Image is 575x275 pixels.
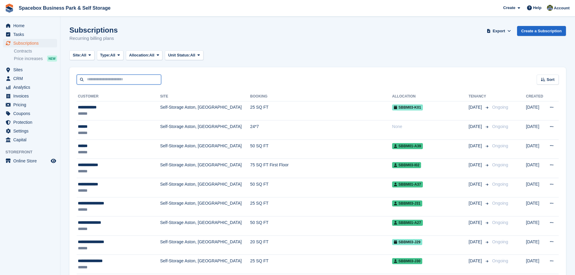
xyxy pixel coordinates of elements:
[160,197,250,216] td: Self-Storage Aston, [GEOGRAPHIC_DATA]
[13,101,50,109] span: Pricing
[469,200,483,206] span: [DATE]
[3,30,57,39] a: menu
[492,162,508,167] span: Ongoing
[469,104,483,110] span: [DATE]
[392,143,423,149] span: SBBM01-A39
[250,197,392,216] td: 25 SQ FT
[492,105,508,110] span: Ongoing
[469,143,483,149] span: [DATE]
[3,109,57,118] a: menu
[73,52,81,58] span: Site:
[149,52,155,58] span: All
[250,216,392,236] td: 50 SQ FT
[250,159,392,178] td: 75 SQ FT First Floor
[526,139,545,159] td: [DATE]
[547,5,553,11] img: sahil
[526,255,545,274] td: [DATE]
[533,5,541,11] span: Help
[392,220,423,226] span: SBBM01-A27
[3,157,57,165] a: menu
[5,149,60,155] span: Storefront
[69,50,94,60] button: Site: All
[13,92,50,100] span: Invoices
[3,127,57,135] a: menu
[503,5,515,11] span: Create
[250,235,392,255] td: 20 SQ FT
[13,21,50,30] span: Home
[5,4,14,13] img: stora-icon-8386f47178a22dfd0bd8f6a31ec36ba5ce8667c1dd55bd0f319d3a0aa187defe.svg
[3,39,57,47] a: menu
[69,26,118,34] h1: Subscriptions
[160,235,250,255] td: Self-Storage Aston, [GEOGRAPHIC_DATA]
[13,109,50,118] span: Coupons
[392,162,421,168] span: SBBM03-I02
[392,123,468,130] div: None
[492,143,508,148] span: Ongoing
[469,181,483,187] span: [DATE]
[526,120,545,140] td: [DATE]
[526,197,545,216] td: [DATE]
[526,159,545,178] td: [DATE]
[13,136,50,144] span: Capital
[165,50,203,60] button: Unit Status: All
[13,127,50,135] span: Settings
[160,255,250,274] td: Self-Storage Aston, [GEOGRAPHIC_DATA]
[3,92,57,100] a: menu
[547,77,554,83] span: Sort
[250,178,392,197] td: 50 SQ FT
[77,92,160,101] th: Customer
[3,74,57,83] a: menu
[100,52,110,58] span: Type:
[97,50,123,60] button: Type: All
[392,92,468,101] th: Allocation
[469,239,483,245] span: [DATE]
[47,56,57,62] div: NEW
[160,139,250,159] td: Self-Storage Aston, [GEOGRAPHIC_DATA]
[160,101,250,120] td: Self-Storage Aston, [GEOGRAPHIC_DATA]
[492,258,508,263] span: Ongoing
[110,52,115,58] span: All
[3,101,57,109] a: menu
[160,159,250,178] td: Self-Storage Aston, [GEOGRAPHIC_DATA]
[160,92,250,101] th: Site
[13,74,50,83] span: CRM
[250,92,392,101] th: Booking
[13,118,50,126] span: Protection
[3,21,57,30] a: menu
[492,220,508,225] span: Ongoing
[129,52,149,58] span: Allocation:
[526,101,545,120] td: [DATE]
[14,55,57,62] a: Price increases NEW
[492,124,508,129] span: Ongoing
[392,181,423,187] span: SBBM01-A37
[3,118,57,126] a: menu
[160,178,250,197] td: Self-Storage Aston, [GEOGRAPHIC_DATA]
[168,52,190,58] span: Unit Status:
[526,178,545,197] td: [DATE]
[3,83,57,91] a: menu
[392,200,422,206] span: SBBM03-J31
[250,101,392,120] td: 25 SQ FT
[3,136,57,144] a: menu
[126,50,163,60] button: Allocation: All
[13,83,50,91] span: Analytics
[250,255,392,274] td: 25 SQ FT
[392,258,422,264] span: SBBM03-J30
[50,157,57,165] a: Preview store
[69,35,118,42] p: Recurring billing plans
[3,66,57,74] a: menu
[486,26,512,36] button: Export
[160,120,250,140] td: Self-Storage Aston, [GEOGRAPHIC_DATA]
[13,30,50,39] span: Tasks
[469,258,483,264] span: [DATE]
[492,239,508,244] span: Ongoing
[469,219,483,226] span: [DATE]
[526,92,545,101] th: Created
[392,104,423,110] span: SBBM03-K01
[250,139,392,159] td: 50 SQ FT
[13,39,50,47] span: Subscriptions
[13,66,50,74] span: Sites
[492,182,508,187] span: Ongoing
[16,3,113,13] a: Spacebox Business Park & Self Storage
[526,235,545,255] td: [DATE]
